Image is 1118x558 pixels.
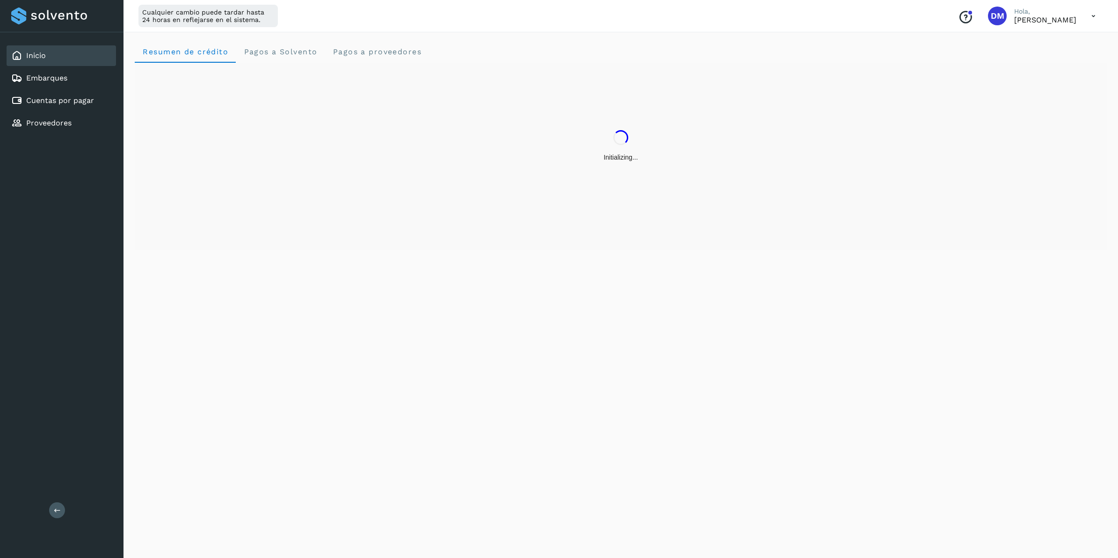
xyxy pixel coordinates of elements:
[142,47,228,56] span: Resumen de crédito
[332,47,421,56] span: Pagos a proveedores
[7,45,116,66] div: Inicio
[7,90,116,111] div: Cuentas por pagar
[243,47,317,56] span: Pagos a Solvento
[7,68,116,88] div: Embarques
[26,73,67,82] a: Embarques
[26,51,46,60] a: Inicio
[1014,15,1076,24] p: Diego Muriel Perez
[26,96,94,105] a: Cuentas por pagar
[26,118,72,127] a: Proveedores
[138,5,278,27] div: Cualquier cambio puede tardar hasta 24 horas en reflejarse en el sistema.
[7,113,116,133] div: Proveedores
[1014,7,1076,15] p: Hola,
